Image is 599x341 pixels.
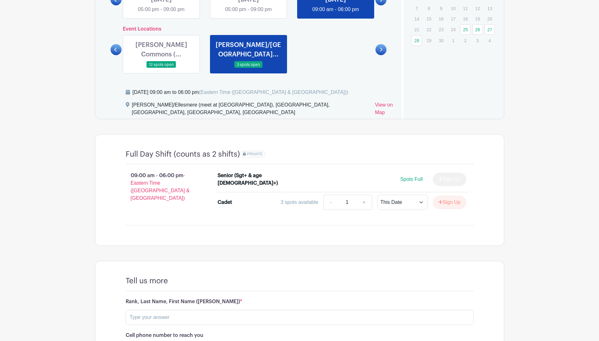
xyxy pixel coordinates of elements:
[448,36,458,45] p: 1
[133,89,348,96] div: [DATE] 09:00 am to 06:00 pm
[484,14,495,24] p: 20
[424,3,434,13] p: 8
[484,3,495,13] p: 13
[356,195,372,210] a: +
[281,199,318,206] div: 3 spots available
[411,35,422,46] a: 28
[126,332,474,338] h6: Cell phone number to reach you
[484,24,495,35] a: 27
[448,14,458,24] p: 17
[424,25,434,34] p: 22
[116,169,208,205] p: 09:00 am - 06:00 pm
[472,24,483,35] a: 26
[218,199,232,206] div: Cadet
[132,101,370,119] div: [PERSON_NAME]/Ellesmere (meet at [GEOGRAPHIC_DATA]), [GEOGRAPHIC_DATA], [GEOGRAPHIC_DATA], [GEOGR...
[436,3,446,13] p: 9
[460,3,470,13] p: 11
[460,24,470,35] a: 25
[126,299,474,305] h6: Rank, Last Name, First Name ([PERSON_NAME])
[400,176,422,182] span: Spots Full
[218,172,278,187] div: Senior (Sgt+ & age [DEMOGRAPHIC_DATA]+)
[126,150,240,159] h4: Full Day Shift (counts as 2 shifts)
[122,26,376,32] h6: Event Locations
[411,14,422,24] p: 14
[472,36,483,45] p: 3
[411,3,422,13] p: 7
[460,36,470,45] p: 2
[126,276,168,286] h4: Tell us more
[126,310,474,325] input: Type your answer
[247,152,263,156] span: PRIVATE
[424,36,434,45] p: 29
[433,196,466,209] button: Sign Up
[436,25,446,34] p: 23
[436,36,446,45] p: 30
[472,14,483,24] p: 19
[460,14,470,24] p: 18
[448,3,458,13] p: 10
[484,36,495,45] p: 4
[472,3,483,13] p: 12
[323,195,338,210] a: -
[199,90,348,95] span: (Eastern Time ([GEOGRAPHIC_DATA] & [GEOGRAPHIC_DATA]))
[411,25,422,34] p: 21
[375,101,394,119] a: View on Map
[436,14,446,24] p: 16
[424,14,434,24] p: 15
[448,25,458,34] p: 24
